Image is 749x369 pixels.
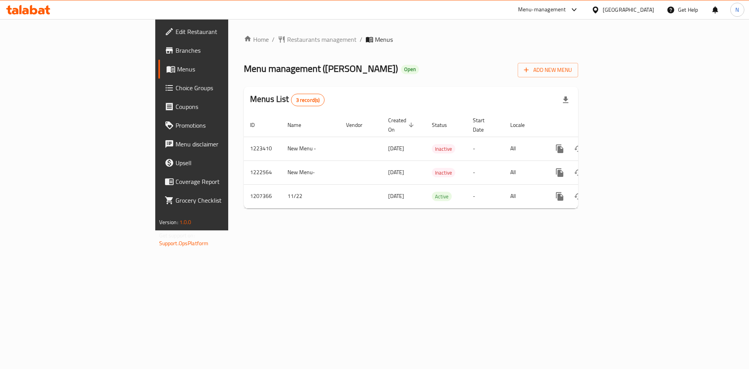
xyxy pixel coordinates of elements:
[518,5,566,14] div: Menu-management
[159,217,178,227] span: Version:
[504,184,544,208] td: All
[388,116,416,134] span: Created On
[278,35,357,44] a: Restaurants management
[360,35,362,44] li: /
[158,22,280,41] a: Edit Restaurant
[550,187,569,206] button: more
[467,160,504,184] td: -
[432,192,452,201] div: Active
[569,187,588,206] button: Change Status
[556,91,575,109] div: Export file
[346,120,373,130] span: Vendor
[504,160,544,184] td: All
[510,120,535,130] span: Locale
[281,160,340,184] td: New Menu-
[288,120,311,130] span: Name
[544,113,632,137] th: Actions
[524,65,572,75] span: Add New Menu
[432,192,452,201] span: Active
[603,5,654,14] div: [GEOGRAPHIC_DATA]
[158,97,280,116] a: Coupons
[291,96,325,104] span: 3 record(s)
[388,191,404,201] span: [DATE]
[158,78,280,97] a: Choice Groups
[281,184,340,208] td: 11/22
[159,238,209,248] a: Support.OpsPlatform
[158,60,280,78] a: Menus
[176,27,274,36] span: Edit Restaurant
[158,153,280,172] a: Upsell
[250,120,265,130] span: ID
[291,94,325,106] div: Total records count
[158,135,280,153] a: Menu disclaimer
[244,113,632,209] table: enhanced table
[176,158,274,168] span: Upsell
[176,121,274,130] span: Promotions
[518,63,578,77] button: Add New Menu
[467,184,504,208] td: -
[281,137,340,160] td: New Menu -
[735,5,739,14] span: N
[432,120,457,130] span: Status
[176,177,274,186] span: Coverage Report
[158,191,280,210] a: Grocery Checklist
[158,172,280,191] a: Coverage Report
[432,144,455,153] span: Inactive
[432,168,455,177] span: Inactive
[388,143,404,153] span: [DATE]
[159,230,195,241] span: Get support on:
[550,163,569,182] button: more
[158,41,280,60] a: Branches
[401,65,419,74] div: Open
[467,137,504,160] td: -
[375,35,393,44] span: Menus
[244,35,578,44] nav: breadcrumb
[504,137,544,160] td: All
[177,64,274,74] span: Menus
[176,83,274,93] span: Choice Groups
[176,139,274,149] span: Menu disclaimer
[250,93,325,106] h2: Menus List
[176,46,274,55] span: Branches
[179,217,192,227] span: 1.0.0
[287,35,357,44] span: Restaurants management
[176,196,274,205] span: Grocery Checklist
[473,116,495,134] span: Start Date
[569,163,588,182] button: Change Status
[550,139,569,158] button: more
[244,60,398,77] span: Menu management ( [PERSON_NAME] )
[388,167,404,177] span: [DATE]
[401,66,419,73] span: Open
[158,116,280,135] a: Promotions
[176,102,274,111] span: Coupons
[569,139,588,158] button: Change Status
